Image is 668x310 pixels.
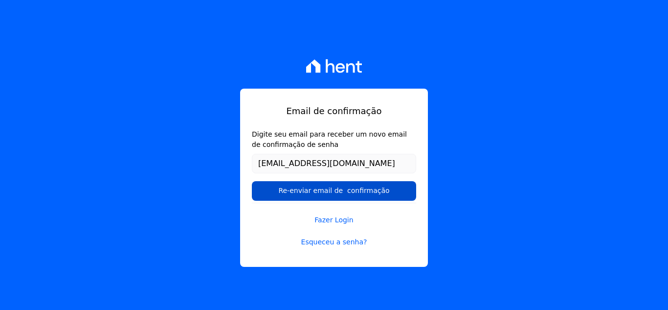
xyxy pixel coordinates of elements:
[252,154,416,173] input: Email
[252,129,416,150] label: Digite seu email para receber um novo email de confirmação de senha
[252,203,416,225] a: Fazer Login
[252,104,416,118] h1: Email de confirmação
[252,237,416,247] a: Esqueceu a senha?
[252,181,416,201] input: Re-enviar email de confirmação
